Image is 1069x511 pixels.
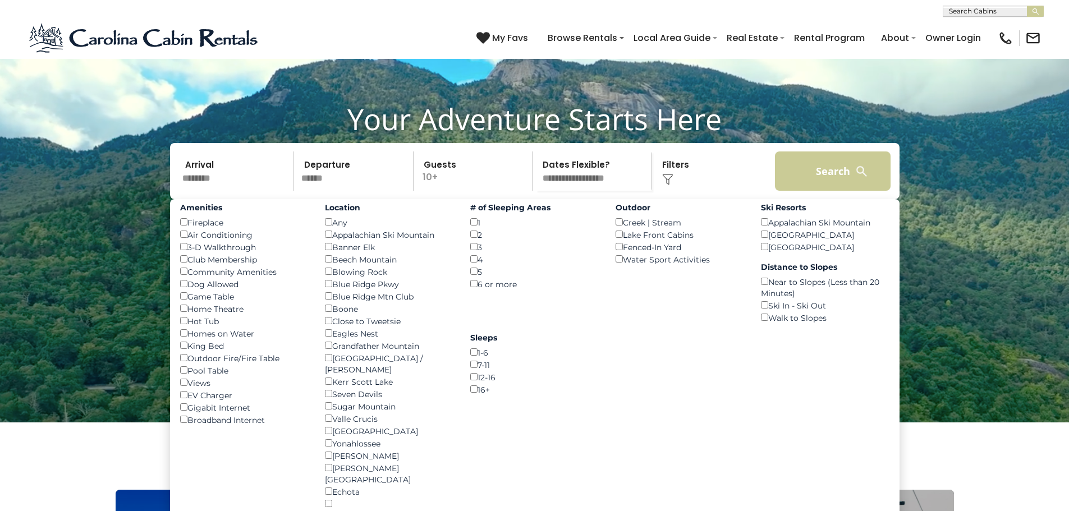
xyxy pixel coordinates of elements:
a: My Favs [476,31,531,45]
div: Creek | Stream [616,216,744,228]
div: EV Charger [180,389,309,401]
img: search-regular-white.png [855,164,869,178]
div: Homes on Water [180,327,309,339]
div: Grandfather Mountain [325,339,453,352]
div: Walk to Slopes [761,311,889,324]
div: 1 [470,216,599,228]
div: Kerr Scott Lake [325,375,453,388]
div: Appalachian Ski Mountain [761,216,889,228]
a: Real Estate [721,28,783,48]
a: Owner Login [920,28,987,48]
div: Appalachian Ski Mountain [325,228,453,241]
div: Eagles Nest [325,327,453,339]
p: 10+ [417,151,533,191]
div: Beech Mountain [325,253,453,265]
div: [GEOGRAPHIC_DATA] [761,228,889,241]
div: Community Amenities [180,265,309,278]
div: King Bed [180,339,309,352]
div: [GEOGRAPHIC_DATA] [325,425,453,437]
div: 4 [470,253,599,265]
div: [PERSON_NAME] [325,449,453,462]
div: [GEOGRAPHIC_DATA] [761,241,889,253]
a: Browse Rentals [542,28,623,48]
label: Ski Resorts [761,202,889,213]
label: Location [325,202,453,213]
div: Blowing Rock [325,265,453,278]
div: Blue Ridge Pkwy [325,278,453,290]
a: Rental Program [788,28,870,48]
div: Near to Slopes (Less than 20 Minutes) [761,275,889,299]
div: Ski In - Ski Out [761,299,889,311]
div: Fenced-In Yard [616,241,744,253]
div: Broadband Internet [180,413,309,426]
h1: Your Adventure Starts Here [8,102,1061,136]
div: [PERSON_NAME][GEOGRAPHIC_DATA] [325,462,453,485]
div: 16+ [470,383,599,395]
div: Sugar Mountain [325,400,453,412]
div: Hot Tub [180,315,309,327]
div: Views [180,376,309,389]
div: Home Theatre [180,302,309,315]
div: Yonahlossee [325,437,453,449]
label: Distance to Slopes [761,261,889,273]
div: Valle Crucis [325,412,453,425]
div: 1-6 [470,346,599,358]
a: About [875,28,915,48]
div: Fireplace [180,216,309,228]
div: 2 [470,228,599,241]
label: # of Sleeping Areas [470,202,599,213]
div: [GEOGRAPHIC_DATA] / [PERSON_NAME] [325,352,453,375]
div: Water Sport Activities [616,253,744,265]
div: Gigabit Internet [180,401,309,413]
div: Lake Front Cabins [616,228,744,241]
img: mail-regular-black.png [1025,30,1041,46]
button: Search [775,151,891,191]
div: 7-11 [470,358,599,371]
span: My Favs [492,31,528,45]
div: Banner Elk [325,241,453,253]
div: Seven Devils [325,388,453,400]
div: Echota [325,485,453,498]
label: Amenities [180,202,309,213]
div: 3 [470,241,599,253]
div: 5 [470,265,599,278]
img: filter--v1.png [662,174,673,185]
h3: Select Your Destination [114,450,956,490]
img: phone-regular-black.png [998,30,1013,46]
div: Outdoor Fire/Fire Table [180,352,309,364]
div: Game Table [180,290,309,302]
div: Air Conditioning [180,228,309,241]
a: Local Area Guide [628,28,716,48]
div: Blue Ridge Mtn Club [325,290,453,302]
div: Any [325,216,453,228]
div: Close to Tweetsie [325,315,453,327]
div: 12-16 [470,371,599,383]
div: Boone [325,302,453,315]
label: Outdoor [616,202,744,213]
div: Club Membership [180,253,309,265]
img: Blue-2.png [28,21,261,55]
div: 6 or more [470,278,599,290]
div: Pool Table [180,364,309,376]
div: Dog Allowed [180,278,309,290]
div: 3-D Walkthrough [180,241,309,253]
label: Sleeps [470,332,599,343]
